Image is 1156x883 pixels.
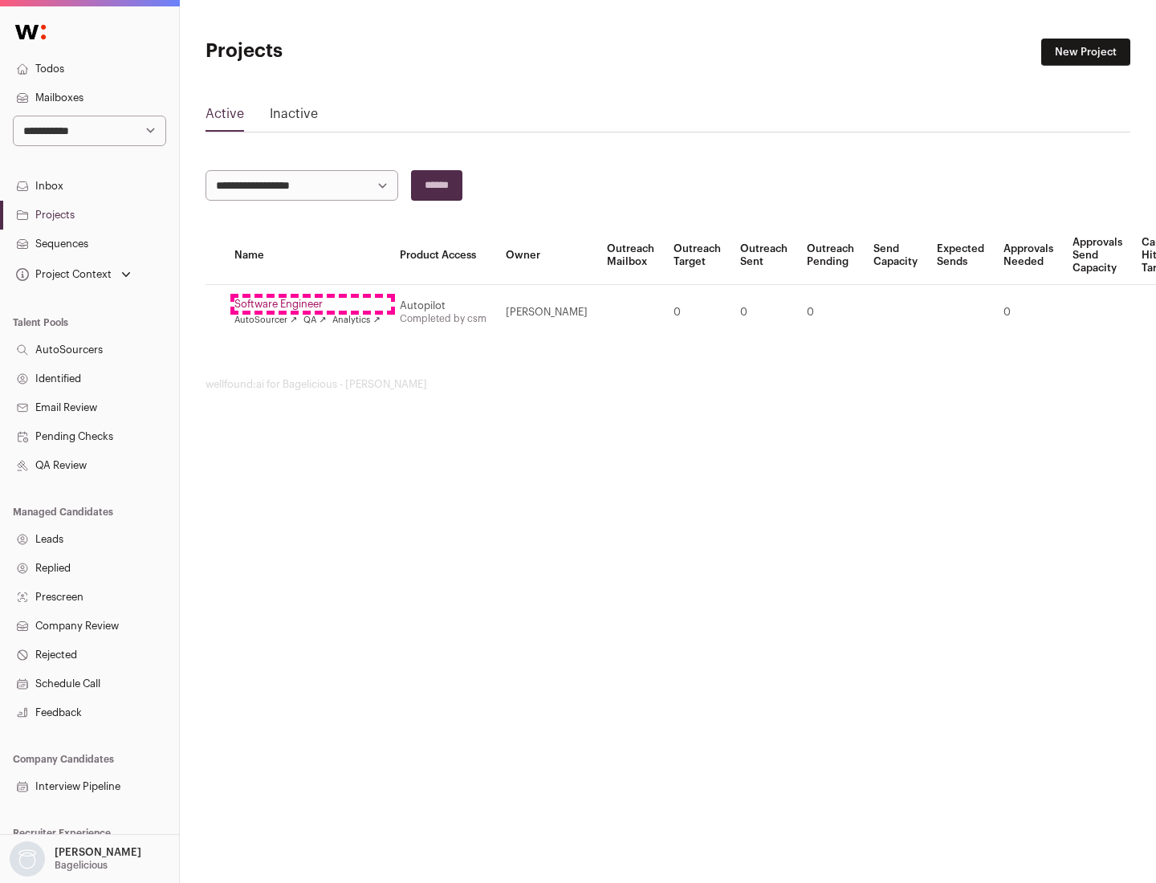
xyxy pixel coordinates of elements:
[225,226,390,285] th: Name
[664,226,731,285] th: Outreach Target
[864,226,927,285] th: Send Capacity
[206,378,1130,391] footer: wellfound:ai for Bagelicious - [PERSON_NAME]
[731,285,797,340] td: 0
[797,285,864,340] td: 0
[10,841,45,877] img: nopic.png
[994,285,1063,340] td: 0
[55,846,141,859] p: [PERSON_NAME]
[206,104,244,130] a: Active
[400,314,486,323] a: Completed by csm
[303,314,326,327] a: QA ↗
[496,285,597,340] td: [PERSON_NAME]
[13,268,112,281] div: Project Context
[400,299,486,312] div: Autopilot
[206,39,514,64] h1: Projects
[1063,226,1132,285] th: Approvals Send Capacity
[390,226,496,285] th: Product Access
[270,104,318,130] a: Inactive
[597,226,664,285] th: Outreach Mailbox
[496,226,597,285] th: Owner
[994,226,1063,285] th: Approvals Needed
[1041,39,1130,66] a: New Project
[55,859,108,872] p: Bagelicious
[664,285,731,340] td: 0
[731,226,797,285] th: Outreach Sent
[234,298,381,311] a: Software Engineer
[332,314,380,327] a: Analytics ↗
[6,841,144,877] button: Open dropdown
[13,263,134,286] button: Open dropdown
[6,16,55,48] img: Wellfound
[927,226,994,285] th: Expected Sends
[234,314,297,327] a: AutoSourcer ↗
[797,226,864,285] th: Outreach Pending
